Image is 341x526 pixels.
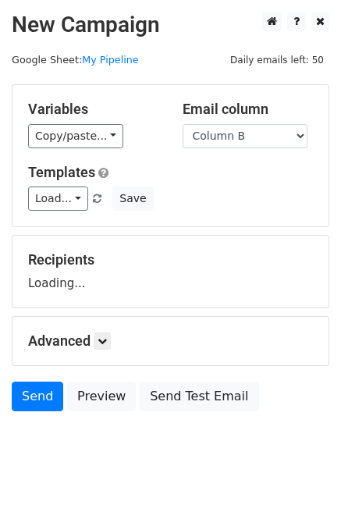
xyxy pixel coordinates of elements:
[28,101,159,118] h5: Variables
[12,54,139,66] small: Google Sheet:
[12,382,63,411] a: Send
[140,382,258,411] a: Send Test Email
[67,382,136,411] a: Preview
[28,251,313,268] h5: Recipients
[225,52,329,69] span: Daily emails left: 50
[183,101,314,118] h5: Email column
[82,54,139,66] a: My Pipeline
[225,54,329,66] a: Daily emails left: 50
[28,332,313,350] h5: Advanced
[28,187,88,211] a: Load...
[28,124,123,148] a: Copy/paste...
[112,187,153,211] button: Save
[28,164,95,180] a: Templates
[28,251,313,292] div: Loading...
[12,12,329,38] h2: New Campaign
